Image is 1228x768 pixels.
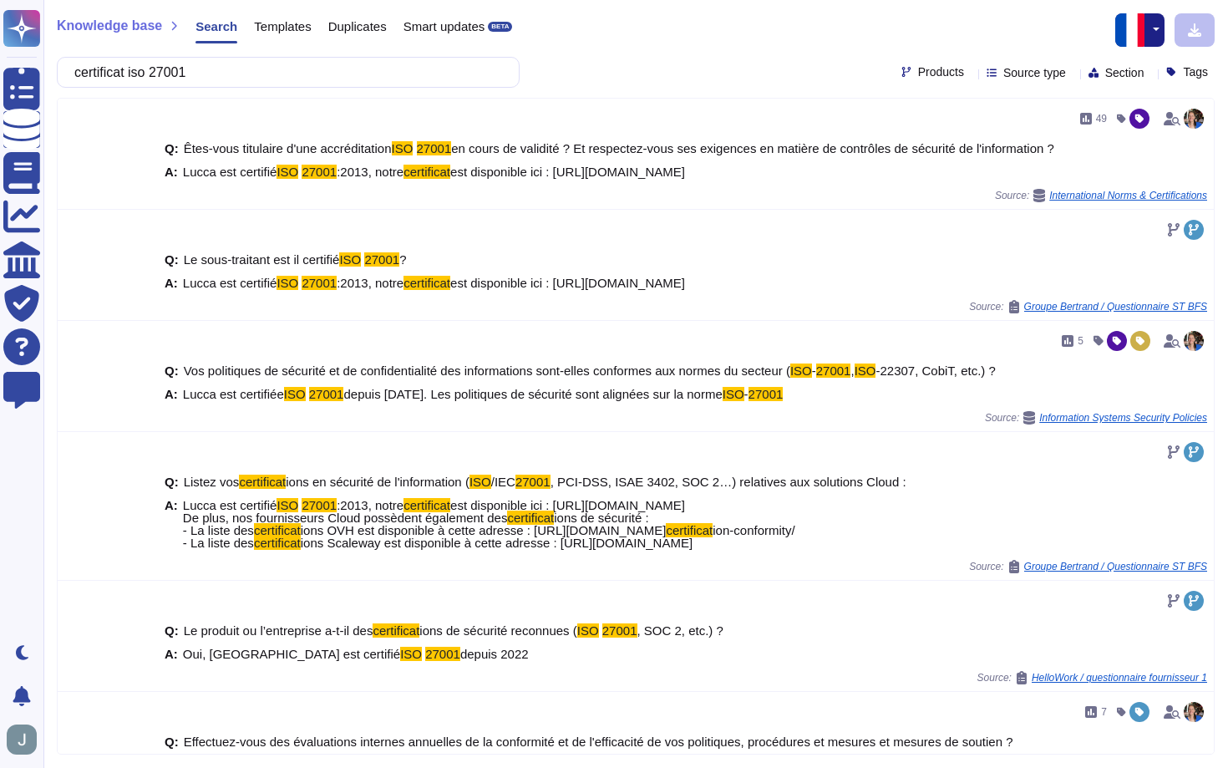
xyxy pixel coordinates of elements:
[577,623,599,638] mark: ISO
[195,20,237,33] span: Search
[57,19,162,33] span: Knowledge base
[723,387,744,401] mark: ISO
[460,647,529,661] span: depuis 2022
[403,276,450,290] mark: certificat
[403,20,485,33] span: Smart updates
[165,277,178,289] b: A:
[1024,302,1207,312] span: Groupe Bertrand / Questionnaire ST BFS
[302,165,337,179] mark: 27001
[339,252,361,267] mark: ISO
[184,252,340,267] span: Le sous-traitant est il certifié
[977,671,1207,684] span: Source:
[183,276,277,290] span: Lucca est certifié
[1032,673,1207,683] span: HelloWork / questionnaire fournisseur 1
[515,475,551,489] mark: 27001
[184,364,790,378] span: Vos politiques de sécurité et de confidentialité des informations sont-elles conformes aux normes...
[7,725,37,755] img: user
[183,165,277,179] span: Lucca est certifié
[165,499,178,549] b: A:
[277,276,298,290] mark: ISO
[666,523,713,537] mark: certificat
[364,252,399,267] mark: 27001
[184,141,392,155] span: Êtes-vous titulaire d'une accréditation
[254,523,301,537] mark: certificat
[1183,66,1208,78] span: Tags
[488,22,512,32] div: BETA
[165,648,178,660] b: A:
[183,387,284,401] span: Lucca est certifiée
[551,475,906,489] span: , PCI-DSS, ISAE 3402, SOC 2…) relatives aux solutions Cloud :
[301,523,667,537] span: ions OVH est disponible à cette adresse : [URL][DOMAIN_NAME]
[985,411,1207,425] span: Source:
[855,364,876,378] mark: ISO
[1024,562,1207,572] span: Groupe Bertrand / Questionnaire ST BFS
[816,364,851,378] mark: 27001
[399,252,406,267] span: ?
[184,623,373,638] span: Le produit ou l’entreprise a-t-il des
[343,387,722,401] span: depuis [DATE]. Les politiques de sécurité sont alignées sur la norme
[451,141,1054,155] span: en cours de validité ? Et respectez-vous ses exigences en matière de contrôles de sécurité de l'i...
[165,364,179,377] b: Q:
[184,735,1013,749] span: Effectuez-vous des évaluations internes annuelles de la conformité et de l'efficacité de vos poli...
[302,276,337,290] mark: 27001
[790,364,812,378] mark: ISO
[1184,702,1204,722] img: user
[1039,413,1207,423] span: Information Systems Security Policies
[284,387,306,401] mark: ISO
[969,300,1207,313] span: Source:
[165,253,179,266] b: Q:
[419,623,576,638] span: ions de sécurité reconnues (
[309,387,344,401] mark: 27001
[507,511,554,525] mark: certificat
[184,475,240,489] span: Listez vos
[1003,67,1066,79] span: Source type
[1101,707,1107,717] span: 7
[1115,13,1149,47] img: fr
[277,165,298,179] mark: ISO
[165,142,179,155] b: Q:
[183,511,649,537] span: ions de sécurité : - La liste des
[491,475,515,489] span: /IEC
[450,276,685,290] span: est disponible ici : [URL][DOMAIN_NAME]
[286,475,469,489] span: ions en sécurité de l'information (
[3,721,48,758] button: user
[812,364,816,378] span: -
[850,364,854,378] span: ,
[602,623,637,638] mark: 27001
[183,523,795,550] span: ion-conformity/ - La liste des
[337,498,403,512] span: :2013, notre
[277,498,298,512] mark: ISO
[183,498,685,525] span: est disponible ici : [URL][DOMAIN_NAME] De plus, nos fournisseurs Cloud possèdent également des
[450,165,685,179] span: est disponible ici : [URL][DOMAIN_NAME]
[748,387,784,401] mark: 27001
[400,647,422,661] mark: ISO
[1078,336,1083,346] span: 5
[165,388,178,400] b: A:
[165,476,179,488] b: Q:
[417,141,452,155] mark: 27001
[637,623,723,638] span: , SOC 2, etc.) ?
[1184,331,1204,351] img: user
[328,20,387,33] span: Duplicates
[1184,109,1204,129] img: user
[183,498,277,512] span: Lucca est certifié
[875,364,995,378] span: -22307, CobiT, etc.) ?
[1096,114,1107,124] span: 49
[373,623,419,638] mark: certificat
[301,536,693,550] span: ions Scaleway est disponible à cette adresse : [URL][DOMAIN_NAME]
[918,66,964,78] span: Products
[165,624,179,637] b: Q:
[254,20,311,33] span: Templates
[165,735,179,748] b: Q:
[302,498,337,512] mark: 27001
[254,536,301,550] mark: certificat
[403,165,450,179] mark: certificat
[995,189,1207,202] span: Source:
[469,475,491,489] mark: ISO
[337,276,403,290] span: :2013, notre
[1105,67,1144,79] span: Section
[66,58,502,87] input: Search a question or template...
[969,560,1207,573] span: Source:
[165,165,178,178] b: A:
[239,475,286,489] mark: certificat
